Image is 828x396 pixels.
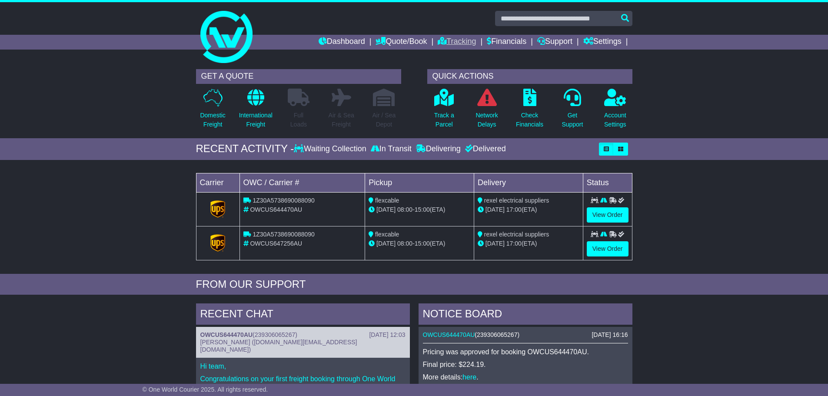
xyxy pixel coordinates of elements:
span: [PERSON_NAME] ([DOMAIN_NAME][EMAIL_ADDRESS][DOMAIN_NAME]) [200,339,357,353]
span: 08:00 [397,240,412,247]
div: RECENT CHAT [196,303,410,327]
span: 08:00 [397,206,412,213]
span: [DATE] [485,240,505,247]
p: Check Financials [516,111,543,129]
td: Delivery [474,173,583,192]
span: 17:00 [506,240,522,247]
a: Quote/Book [376,35,427,50]
p: Air & Sea Freight [329,111,354,129]
span: rexel electrical suppliers [484,231,549,238]
span: 1Z30A5738690088090 [253,197,314,204]
div: FROM OUR SUPPORT [196,278,632,291]
a: Dashboard [319,35,365,50]
p: More details: . [423,373,628,381]
span: OWCUS647256AU [250,240,302,247]
div: - (ETA) [369,205,470,214]
p: Full Loads [288,111,309,129]
span: [DATE] [376,240,396,247]
td: Pickup [365,173,474,192]
span: [DATE] [376,206,396,213]
div: GET A QUOTE [196,69,401,84]
div: ( ) [423,331,628,339]
td: OWC / Carrier # [239,173,365,192]
span: 239306065267 [477,331,517,338]
a: Support [537,35,572,50]
p: International Freight [239,111,273,129]
span: 239306065267 [255,331,295,338]
a: View Order [587,207,628,223]
a: CheckFinancials [515,88,544,134]
span: 15:00 [415,206,430,213]
div: - (ETA) [369,239,470,248]
span: [DATE] [485,206,505,213]
div: (ETA) [478,205,579,214]
a: OWCUS644470AU [423,331,475,338]
p: Final price: $224.19. [423,360,628,369]
p: Air / Sea Depot [372,111,396,129]
span: 15:00 [415,240,430,247]
img: GetCarrierServiceLogo [210,200,225,218]
div: QUICK ACTIONS [427,69,632,84]
span: rexel electrical suppliers [484,197,549,204]
a: NetworkDelays [475,88,498,134]
a: AccountSettings [604,88,627,134]
p: Domestic Freight [200,111,225,129]
p: Account Settings [604,111,626,129]
span: 1Z30A5738690088090 [253,231,314,238]
a: View Order [587,241,628,256]
div: RECENT ACTIVITY - [196,143,294,155]
a: Track aParcel [434,88,455,134]
a: Tracking [438,35,476,50]
a: GetSupport [561,88,583,134]
p: Hi team, [200,362,406,370]
p: Congratulations on your first freight booking through One World Courier! [200,375,406,391]
a: Financials [487,35,526,50]
span: 17:00 [506,206,522,213]
td: Status [583,173,632,192]
p: Get Support [562,111,583,129]
p: Network Delays [476,111,498,129]
a: DomesticFreight [200,88,226,134]
a: OWCUS644470AU [200,331,253,338]
div: NOTICE BOARD [419,303,632,327]
td: Carrier [196,173,239,192]
div: [DATE] 12:03 [369,331,405,339]
span: flexcable [375,231,399,238]
div: Delivering [414,144,463,154]
div: ( ) [200,331,406,339]
p: Track a Parcel [434,111,454,129]
div: (ETA) [478,239,579,248]
div: Delivered [463,144,506,154]
span: © One World Courier 2025. All rights reserved. [143,386,268,393]
span: OWCUS644470AU [250,206,302,213]
a: Settings [583,35,622,50]
div: In Transit [369,144,414,154]
a: here [462,373,476,381]
img: GetCarrierServiceLogo [210,234,225,252]
div: [DATE] 16:16 [592,331,628,339]
a: InternationalFreight [239,88,273,134]
div: Waiting Collection [294,144,368,154]
p: Pricing was approved for booking OWCUS644470AU. [423,348,628,356]
span: flexcable [375,197,399,204]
